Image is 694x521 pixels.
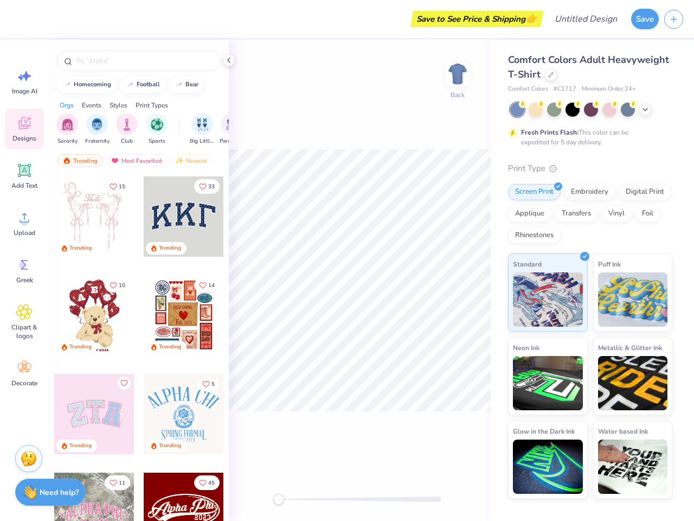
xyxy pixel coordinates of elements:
[525,12,537,25] span: 👉
[12,134,36,143] span: Designs
[220,113,245,145] div: filter for Parent's Weekend
[208,184,215,189] span: 33
[513,425,575,437] span: Glow in the Dark Ink
[521,128,579,137] strong: Fresh Prints Flash:
[121,137,133,145] span: Club
[56,113,78,145] button: filter button
[14,228,35,237] span: Upload
[40,487,79,498] strong: Need help?
[7,323,42,340] span: Clipart & logos
[190,113,215,145] button: filter button
[116,113,138,145] div: filter for Club
[635,206,660,222] div: Foil
[85,113,110,145] div: filter for Fraternity
[159,442,181,450] div: Trending
[159,343,181,351] div: Trending
[146,113,168,145] div: filter for Sports
[169,77,203,93] button: bear
[598,356,668,410] img: Metallic & Glitter Ink
[598,425,648,437] span: Water based Ink
[582,85,636,94] span: Minimum Order: 24 +
[16,276,33,284] span: Greek
[82,100,101,110] div: Events
[69,244,92,252] div: Trending
[119,283,125,288] span: 10
[75,55,214,66] input: Try "Alpha"
[226,118,239,131] img: Parent's Weekend Image
[170,154,211,167] div: Newest
[110,100,127,110] div: Styles
[159,244,181,252] div: Trending
[601,206,632,222] div: Vinyl
[508,206,551,222] div: Applique
[508,162,672,175] div: Print Type
[106,154,167,167] div: Most Favorited
[190,137,215,145] span: Big Little Reveal
[57,154,102,167] div: Trending
[598,440,668,494] img: Water based Ink
[508,227,561,244] div: Rhinestones
[197,377,220,391] button: Like
[598,342,662,353] span: Metallic & Glitter Ink
[196,118,208,131] img: Big Little Reveal Image
[11,181,37,190] span: Add Text
[91,118,103,131] img: Fraternity Image
[61,118,74,131] img: Sorority Image
[57,137,78,145] span: Sorority
[521,128,654,147] div: This color can be expedited for 5 day delivery.
[137,81,160,87] div: football
[220,113,245,145] button: filter button
[74,81,111,87] div: homecoming
[598,272,668,327] img: Puff Ink
[149,137,165,145] span: Sports
[105,179,130,194] button: Like
[619,184,671,200] div: Digital Print
[175,81,183,88] img: trend_line.gif
[194,278,220,293] button: Like
[208,283,215,288] span: 14
[564,184,615,200] div: Embroidery
[513,258,542,270] span: Standard
[513,356,583,410] img: Neon Ink
[447,63,468,85] img: Back
[85,113,110,145] button: filter button
[56,113,78,145] div: filter for Sorority
[105,475,130,490] button: Like
[105,278,130,293] button: Like
[136,100,168,110] div: Print Types
[11,379,37,387] span: Decorate
[194,475,220,490] button: Like
[116,113,138,145] button: filter button
[546,8,626,30] input: Untitled Design
[175,157,184,164] img: newest.gif
[126,81,134,88] img: trend_line.gif
[194,179,220,194] button: Like
[63,81,72,88] img: trend_line.gif
[151,118,163,131] img: Sports Image
[513,440,583,494] img: Glow in the Dark Ink
[119,480,125,486] span: 11
[508,85,548,94] span: Comfort Colors
[220,137,245,145] span: Parent's Weekend
[508,184,561,200] div: Screen Print
[513,272,583,327] img: Standard
[118,377,131,390] button: Like
[12,87,37,96] span: Image AI
[273,494,284,505] div: Accessibility label
[413,11,541,27] div: Save to See Price & Shipping
[513,342,539,353] span: Neon Ink
[120,77,165,93] button: football
[69,442,92,450] div: Trending
[190,113,215,145] div: filter for Big Little Reveal
[185,81,198,87] div: bear
[451,90,465,100] div: Back
[85,137,110,145] span: Fraternity
[119,184,125,189] span: 15
[631,9,659,29] button: Save
[208,480,215,486] span: 45
[121,118,133,131] img: Club Image
[69,343,92,351] div: Trending
[508,53,669,81] span: Comfort Colors Adult Heavyweight T-Shirt
[598,258,621,270] span: Puff Ink
[211,382,215,387] span: 5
